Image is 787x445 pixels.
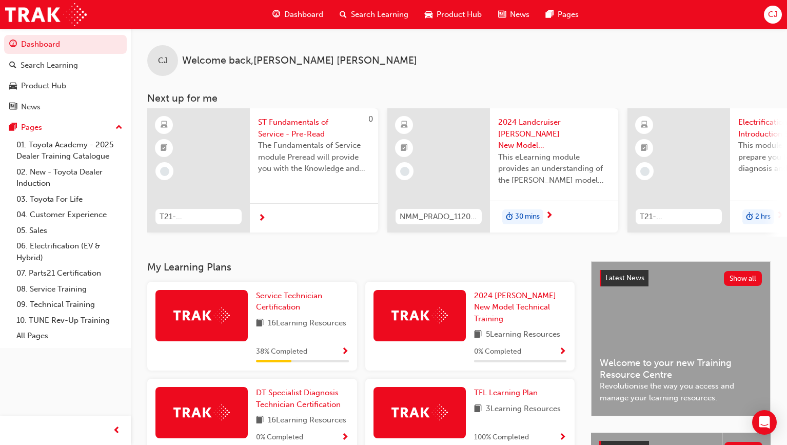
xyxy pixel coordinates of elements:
span: 2024 Landcruiser [PERSON_NAME] New Model Mechanisms - Model Outline 1 [498,117,610,151]
a: Latest NewsShow allWelcome to your new Training Resource CentreRevolutionise the way you access a... [591,261,771,416]
span: DT Specialist Diagnosis Technician Certification [256,388,341,409]
span: 2 hrs [755,211,771,223]
span: prev-icon [113,424,121,437]
span: search-icon [340,8,347,21]
h3: Next up for me [131,92,787,104]
span: 3 Learning Resources [486,403,561,416]
span: next-icon [545,211,553,221]
a: 08. Service Training [12,281,127,297]
div: News [21,101,41,113]
span: CJ [768,9,778,21]
span: Product Hub [437,9,482,21]
a: News [4,98,127,117]
a: TFL Learning Plan [474,387,542,399]
span: duration-icon [746,210,753,224]
button: Pages [4,118,127,137]
span: guage-icon [9,40,17,49]
span: 16 Learning Resources [268,317,346,330]
span: booktick-icon [641,142,648,155]
span: 100 % Completed [474,432,529,443]
span: news-icon [498,8,506,21]
a: pages-iconPages [538,4,587,25]
span: book-icon [256,317,264,330]
span: learningResourceType_ELEARNING-icon [161,119,168,132]
span: Latest News [605,274,644,282]
span: 5 Learning Resources [486,328,560,341]
button: Show Progress [559,431,566,444]
a: 10. TUNE Rev-Up Training [12,313,127,328]
span: learningResourceType_ELEARNING-icon [401,119,408,132]
a: Latest NewsShow all [600,270,762,286]
a: 09. Technical Training [12,297,127,313]
span: 30 mins [515,211,540,223]
a: 05. Sales [12,223,127,239]
span: booktick-icon [401,142,408,155]
span: Welcome back , [PERSON_NAME] [PERSON_NAME] [182,55,417,67]
span: 38 % Completed [256,346,307,358]
span: next-icon [258,214,266,223]
img: Trak [391,404,448,420]
span: CJ [158,55,168,67]
a: 06. Electrification (EV & Hybrid) [12,238,127,265]
span: Show Progress [559,433,566,442]
div: Open Intercom Messenger [752,410,777,435]
span: TFL Learning Plan [474,388,538,397]
a: Dashboard [4,35,127,54]
button: Show all [724,271,762,286]
img: Trak [391,307,448,323]
span: search-icon [9,61,16,70]
div: Pages [21,122,42,133]
button: Show Progress [341,431,349,444]
span: The Fundamentals of Service module Preread will provide you with the Knowledge and Understanding ... [258,140,370,175]
a: Search Learning [4,56,127,75]
span: learningRecordVerb_NONE-icon [640,167,650,176]
a: 07. Parts21 Certification [12,265,127,281]
a: 0T21-STFOS_PRE_READST Fundamentals of Service - Pre-ReadThe Fundamentals of Service module Prerea... [147,108,378,233]
span: 16 Learning Resources [268,414,346,427]
span: learningRecordVerb_NONE-icon [400,167,409,176]
a: 01. Toyota Academy - 2025 Dealer Training Catalogue [12,137,127,164]
span: duration-icon [506,210,513,224]
button: Show Progress [341,345,349,358]
span: pages-icon [9,123,17,132]
span: 0 [368,114,373,124]
span: Search Learning [351,9,408,21]
div: Product Hub [21,80,66,92]
span: car-icon [425,8,432,21]
a: 04. Customer Experience [12,207,127,223]
span: pages-icon [546,8,554,21]
div: Search Learning [21,60,78,71]
span: learningResourceType_ELEARNING-icon [641,119,648,132]
a: news-iconNews [490,4,538,25]
span: 0 % Completed [474,346,521,358]
a: Service Technician Certification [256,290,349,313]
span: Revolutionise the way you access and manage your learning resources. [600,380,762,403]
span: ST Fundamentals of Service - Pre-Read [258,117,370,140]
a: DT Specialist Diagnosis Technician Certification [256,387,349,410]
a: car-iconProduct Hub [417,4,490,25]
img: Trak [173,404,230,420]
span: Dashboard [284,9,323,21]
a: Product Hub [4,76,127,95]
span: next-icon [776,211,784,221]
a: All Pages [12,328,127,344]
span: Welcome to your new Training Resource Centre [600,357,762,380]
img: Trak [173,307,230,323]
span: T21-FOD_HVIS_PREREQ [640,211,718,223]
span: up-icon [115,121,123,134]
span: booktick-icon [161,142,168,155]
span: Service Technician Certification [256,291,322,312]
span: book-icon [256,414,264,427]
span: 0 % Completed [256,432,303,443]
a: 03. Toyota For Life [12,191,127,207]
span: Show Progress [559,347,566,357]
span: Show Progress [341,433,349,442]
button: CJ [764,6,782,24]
span: car-icon [9,82,17,91]
span: 2024 [PERSON_NAME] New Model Technical Training [474,291,556,323]
a: 2024 [PERSON_NAME] New Model Technical Training [474,290,567,325]
span: Pages [558,9,579,21]
span: T21-STFOS_PRE_READ [160,211,238,223]
span: Show Progress [341,347,349,357]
